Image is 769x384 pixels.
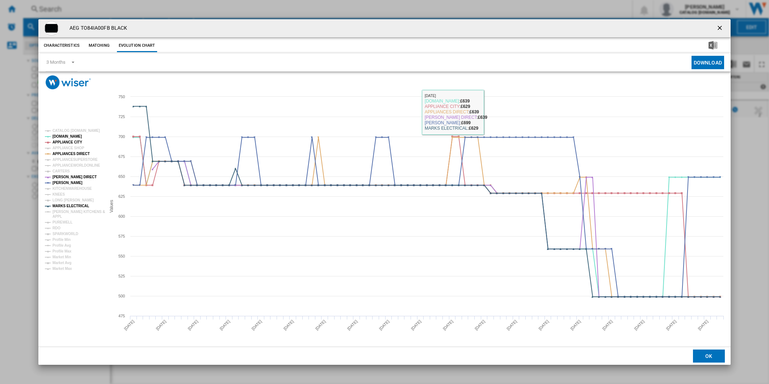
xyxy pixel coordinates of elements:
tspan: KNEES [52,192,65,196]
button: OK [693,350,725,363]
tspan: APPLIANCE SHOP [52,146,84,150]
tspan: 525 [118,274,125,278]
tspan: 650 [118,174,125,179]
img: excel-24x24.png [709,41,717,50]
img: logo_wiser_300x94.png [46,75,91,89]
tspan: [DATE] [187,319,199,331]
md-dialog: Product popup [38,19,731,365]
tspan: [PERSON_NAME] KITCHENS & [52,210,105,214]
tspan: [DATE] [346,319,358,331]
tspan: APPL [52,214,62,218]
tspan: [DATE] [155,319,167,331]
h4: AEG TO84IA00FB BLACK [66,25,127,32]
tspan: APPLIANCESUPERSTORE [52,158,98,162]
tspan: [DATE] [697,319,709,331]
tspan: [DATE] [283,319,295,331]
tspan: [PERSON_NAME] [52,181,83,185]
tspan: [DOMAIN_NAME] [52,134,82,138]
tspan: 500 [118,294,125,298]
tspan: MARKS ELECTRICAL [52,204,89,208]
tspan: APPLIANCES DIRECT [52,152,90,156]
tspan: [DATE] [442,319,454,331]
tspan: 700 [118,134,125,139]
tspan: PUREWELL [52,220,72,224]
tspan: [DATE] [378,319,390,331]
tspan: [DATE] [506,319,518,331]
tspan: [DATE] [251,319,263,331]
tspan: Market Avg [52,261,71,265]
ng-md-icon: getI18NText('BUTTONS.CLOSE_DIALOG') [716,24,725,33]
tspan: CARTERS [52,169,70,173]
button: Download in Excel [697,39,729,52]
div: 3 Months [46,59,65,65]
tspan: 475 [118,314,125,318]
tspan: Profile Min [52,238,71,242]
tspan: [DATE] [633,319,645,331]
tspan: Profile Avg [52,243,71,247]
button: Evolution chart [117,39,157,52]
tspan: APPLIANCEWORLDONLINE [52,163,100,167]
tspan: [DATE] [315,319,327,331]
tspan: LONG [PERSON_NAME] [52,198,94,202]
button: Characteristics [42,39,81,52]
tspan: RDO [52,226,60,230]
button: Download [692,56,724,69]
tspan: 550 [118,254,125,258]
tspan: 675 [118,154,125,159]
tspan: Profile Max [52,249,72,253]
tspan: 575 [118,234,125,238]
tspan: 750 [118,95,125,99]
tspan: [DATE] [538,319,550,331]
tspan: [DATE] [123,319,135,331]
tspan: [PERSON_NAME] DIRECT [52,175,97,179]
tspan: 625 [118,194,125,199]
button: Matching [83,39,115,52]
tspan: [DATE] [665,319,677,331]
tspan: [DATE] [219,319,231,331]
img: aeg_to84ia00fb_1349153_34-0100-0296.png [44,21,59,36]
tspan: 600 [118,214,125,218]
tspan: Values [109,200,114,213]
tspan: [DATE] [474,319,486,331]
tspan: [DATE] [601,319,613,331]
tspan: Market Max [52,267,72,271]
tspan: Market Min [52,255,71,259]
button: getI18NText('BUTTONS.CLOSE_DIALOG') [713,21,728,36]
tspan: 725 [118,114,125,119]
tspan: [DATE] [570,319,581,331]
tspan: [DATE] [410,319,422,331]
tspan: APPLIANCE CITY [52,140,82,144]
tspan: KITCHENWAREHOUSE [52,187,92,191]
tspan: SPARKWORLD [52,232,78,236]
tspan: CATALOG [DOMAIN_NAME] [52,129,100,133]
